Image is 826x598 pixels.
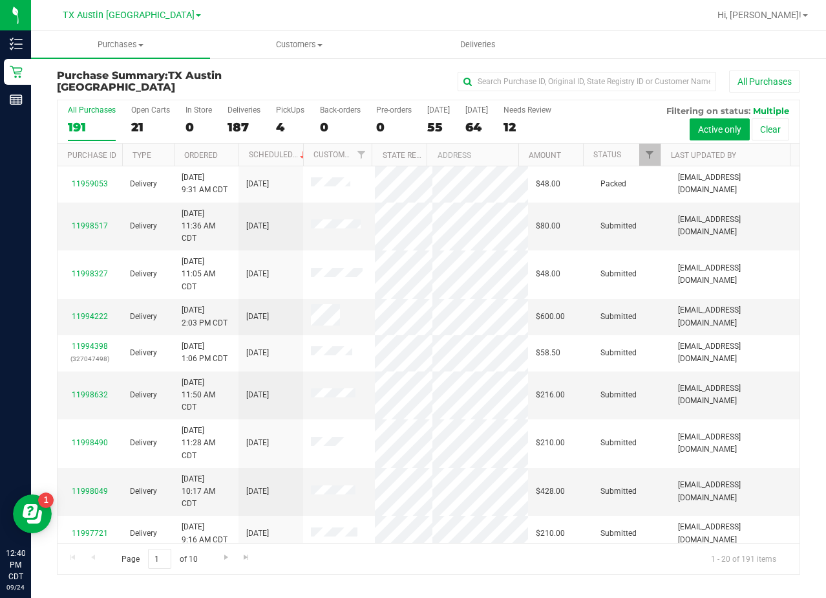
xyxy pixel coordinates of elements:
[389,31,568,58] a: Deliveries
[536,178,560,190] span: $48.00
[443,39,513,50] span: Deliveries
[503,120,551,135] div: 12
[383,151,450,160] a: State Registry ID
[130,311,157,323] span: Delivery
[600,485,637,498] span: Submitted
[246,485,269,498] span: [DATE]
[57,70,304,93] h3: Purchase Summary:
[6,548,25,582] p: 12:40 PM CDT
[536,389,565,401] span: $216.00
[678,479,792,504] span: [EMAIL_ADDRESS][DOMAIN_NAME]
[246,220,269,232] span: [DATE]
[72,438,108,447] a: 11998490
[68,105,116,115] div: All Purchases
[701,549,787,568] span: 1 - 20 of 191 items
[130,178,157,190] span: Delivery
[57,69,222,93] span: TX Austin [GEOGRAPHIC_DATA]
[690,118,750,140] button: Active only
[130,527,157,540] span: Delivery
[72,529,108,538] a: 11997721
[228,105,260,115] div: Deliveries
[72,487,108,496] a: 11998049
[72,221,108,230] a: 11998517
[185,105,212,115] div: In Store
[182,172,228,196] span: [DATE] 9:31 AM CDT
[313,150,354,159] a: Customer
[536,347,560,359] span: $58.50
[130,268,157,280] span: Delivery
[246,268,269,280] span: [DATE]
[729,71,800,93] button: All Purchases
[72,390,108,399] a: 11998632
[72,312,108,321] a: 11994222
[211,39,388,50] span: Customers
[465,120,488,135] div: 64
[536,485,565,498] span: $428.00
[503,105,551,115] div: Needs Review
[130,347,157,359] span: Delivery
[182,377,231,414] span: [DATE] 11:50 AM CDT
[130,437,157,449] span: Delivery
[13,494,52,533] iframe: Resource center
[31,31,210,58] a: Purchases
[132,151,151,160] a: Type
[246,311,269,323] span: [DATE]
[376,105,412,115] div: Pre-orders
[536,268,560,280] span: $48.00
[210,31,389,58] a: Customers
[131,105,170,115] div: Open Carts
[185,120,212,135] div: 0
[427,120,450,135] div: 55
[529,151,561,160] a: Amount
[536,527,565,540] span: $210.00
[148,549,171,569] input: 1
[31,39,210,50] span: Purchases
[68,120,116,135] div: 191
[10,65,23,78] inline-svg: Retail
[678,172,792,196] span: [EMAIL_ADDRESS][DOMAIN_NAME]
[600,220,637,232] span: Submitted
[320,120,361,135] div: 0
[182,425,231,462] span: [DATE] 11:28 AM CDT
[246,389,269,401] span: [DATE]
[678,521,792,546] span: [EMAIL_ADDRESS][DOMAIN_NAME]
[752,118,789,140] button: Clear
[72,179,108,188] a: 11959053
[217,549,235,566] a: Go to the next page
[678,382,792,407] span: [EMAIL_ADDRESS][DOMAIN_NAME]
[427,144,518,166] th: Address
[666,105,750,116] span: Filtering on status:
[678,304,792,329] span: [EMAIL_ADDRESS][DOMAIN_NAME]
[465,105,488,115] div: [DATE]
[536,437,565,449] span: $210.00
[228,120,260,135] div: 187
[67,151,116,160] a: Purchase ID
[600,389,637,401] span: Submitted
[671,151,736,160] a: Last Updated By
[246,347,269,359] span: [DATE]
[182,340,228,365] span: [DATE] 1:06 PM CDT
[72,342,108,351] a: 11994398
[600,178,626,190] span: Packed
[600,527,637,540] span: Submitted
[182,208,231,245] span: [DATE] 11:36 AM CDT
[63,10,195,21] span: TX Austin [GEOGRAPHIC_DATA]
[427,105,450,115] div: [DATE]
[639,144,661,166] a: Filter
[717,10,801,20] span: Hi, [PERSON_NAME]!
[111,549,208,569] span: Page of 10
[182,256,231,293] span: [DATE] 11:05 AM CDT
[600,437,637,449] span: Submitted
[130,220,157,232] span: Delivery
[536,311,565,323] span: $600.00
[237,549,256,566] a: Go to the last page
[246,527,269,540] span: [DATE]
[65,353,114,365] p: (327047498)
[600,268,637,280] span: Submitted
[458,72,716,91] input: Search Purchase ID, Original ID, State Registry ID or Customer Name...
[593,150,621,159] a: Status
[38,493,54,508] iframe: Resource center unread badge
[182,304,228,329] span: [DATE] 2:03 PM CDT
[10,93,23,106] inline-svg: Reports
